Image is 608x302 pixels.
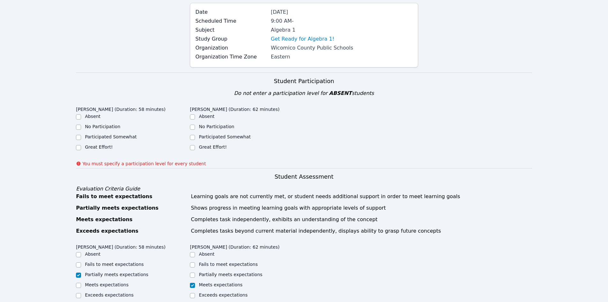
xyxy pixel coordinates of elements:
[85,282,129,287] label: Meets expectations
[199,252,214,257] label: Absent
[191,193,532,200] div: Learning goals are not currently met, or student needs additional support in order to meet learni...
[199,134,251,139] label: Participated Somewhat
[82,160,206,167] p: You must specify a participation level for every student
[76,89,532,97] div: Do not enter a participation level for students
[271,26,412,34] div: Algebra 1
[271,44,412,52] div: Wicomico County Public Schools
[76,77,532,86] h3: Student Participation
[85,252,101,257] label: Absent
[85,262,144,267] label: Fails to meet expectations
[271,35,334,43] a: Get Ready for Algebra 1!
[190,241,280,251] legend: [PERSON_NAME] (Duration: 62 minutes)
[271,8,412,16] div: [DATE]
[199,272,262,277] label: Partially meets expectations
[271,53,412,61] div: Eastern
[85,114,101,119] label: Absent
[76,216,187,223] div: Meets expectations
[76,172,532,181] h3: Student Assessment
[191,204,532,212] div: Shows progress in meeting learning goals with appropriate levels of support
[195,44,267,52] label: Organization
[76,227,187,235] div: Exceeds expectations
[195,35,267,43] label: Study Group
[76,193,187,200] div: Fails to meet expectations
[85,124,120,129] label: No Participation
[191,216,532,223] div: Completes task independently, exhibits an understanding of the concept
[76,241,166,251] legend: [PERSON_NAME] (Duration: 58 minutes)
[76,204,187,212] div: Partially meets expectations
[199,114,214,119] label: Absent
[85,144,113,150] label: Great Effort!
[85,134,137,139] label: Participated Somewhat
[85,272,148,277] label: Partially meets expectations
[76,185,532,193] div: Evaluation Criteria Guide
[195,17,267,25] label: Scheduled Time
[271,17,412,25] div: 9:00 AM -
[199,292,247,298] label: Exceeds expectations
[329,90,352,96] span: ABSENT
[199,282,243,287] label: Meets expectations
[190,104,280,113] legend: [PERSON_NAME] (Duration: 62 minutes)
[199,124,234,129] label: No Participation
[85,292,133,298] label: Exceeds expectations
[199,144,227,150] label: Great Effort!
[199,262,258,267] label: Fails to meet expectations
[195,26,267,34] label: Subject
[195,53,267,61] label: Organization Time Zone
[191,227,532,235] div: Completes tasks beyond current material independently, displays ability to grasp future concepts
[195,8,267,16] label: Date
[76,104,166,113] legend: [PERSON_NAME] (Duration: 58 minutes)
